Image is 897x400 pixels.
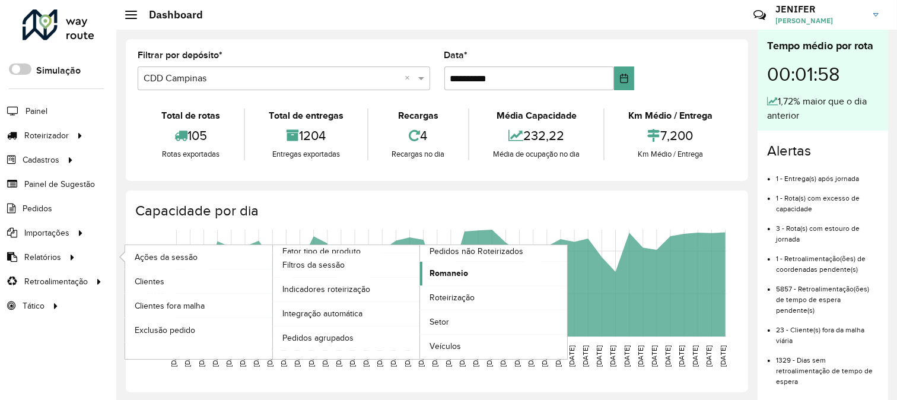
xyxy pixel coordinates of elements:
[135,202,736,220] h4: Capacidade por dia
[431,345,438,367] text: [DATE]
[581,345,589,367] text: [DATE]
[430,267,468,280] span: Romaneio
[430,340,461,353] span: Veículos
[371,148,466,160] div: Recargas no dia
[472,148,600,160] div: Média de ocupação no dia
[362,345,370,367] text: [DATE]
[767,94,879,123] div: 1,72% maior que o dia anterior
[430,316,449,328] span: Setor
[23,300,44,312] span: Tático
[637,345,644,367] text: [DATE]
[540,345,548,367] text: [DATE]
[430,245,523,258] span: Pedidos não Roteirizados
[664,345,672,367] text: [DATE]
[294,345,301,367] text: [DATE]
[691,345,699,367] text: [DATE]
[776,316,879,346] li: 23 - Cliente(s) fora da malha viária
[198,345,205,367] text: [DATE]
[705,345,713,367] text: [DATE]
[273,253,420,277] a: Filtros da sessão
[26,105,47,118] span: Painel
[135,251,198,264] span: Ações da sessão
[568,345,575,367] text: [DATE]
[135,300,205,312] span: Clientes fora malha
[767,54,879,94] div: 00:01:58
[248,148,364,160] div: Entregas exportadas
[141,109,241,123] div: Total de rotas
[282,259,345,271] span: Filtros da sessão
[430,291,475,304] span: Roteirização
[273,278,420,301] a: Indicadores roteirização
[282,245,361,258] span: Fator tipo de produto
[125,245,272,269] a: Ações da sessão
[279,345,287,367] text: [DATE]
[623,345,631,367] text: [DATE]
[677,345,685,367] text: [DATE]
[607,123,733,148] div: 7,200
[371,109,466,123] div: Recargas
[211,345,219,367] text: [DATE]
[23,154,59,166] span: Cadastros
[614,66,634,90] button: Choose Date
[273,302,420,326] a: Integração automática
[607,109,733,123] div: Km Médio / Entrega
[24,227,69,239] span: Importações
[266,345,273,367] text: [DATE]
[389,345,397,367] text: [DATE]
[776,184,879,214] li: 1 - Rota(s) com excesso de capacidade
[444,48,468,62] label: Data
[282,283,370,296] span: Indicadores roteirização
[23,202,52,215] span: Pedidos
[307,345,315,367] text: [DATE]
[376,345,383,367] text: [DATE]
[282,307,362,320] span: Integração automática
[24,129,69,142] span: Roteirizador
[775,15,864,26] span: [PERSON_NAME]
[776,275,879,316] li: 5857 - Retroalimentação(ões) de tempo de espera pendente(s)
[527,345,535,367] text: [DATE]
[420,262,567,285] a: Romaneio
[248,123,364,148] div: 1204
[776,245,879,275] li: 1 - Retroalimentação(ões) de coordenadas pendente(s)
[595,345,603,367] text: [DATE]
[513,345,521,367] text: [DATE]
[125,245,420,358] a: Fator tipo de produto
[125,294,272,318] a: Clientes fora malha
[458,345,466,367] text: [DATE]
[420,335,567,358] a: Veículos
[137,8,203,21] h2: Dashboard
[650,345,658,367] text: [DATE]
[747,2,772,28] a: Contato Rápido
[225,345,233,367] text: [DATE]
[420,286,567,310] a: Roteirização
[405,71,415,85] span: Clear all
[138,48,222,62] label: Filtrar por depósito
[125,269,272,293] a: Clientes
[170,345,177,367] text: [DATE]
[776,214,879,245] li: 3 - Rota(s) com estouro de jornada
[472,109,600,123] div: Média Capacidade
[444,345,452,367] text: [DATE]
[776,164,879,184] li: 1 - Entrega(s) após jornada
[776,346,879,387] li: 1329 - Dias sem retroalimentação de tempo de espera
[472,345,479,367] text: [DATE]
[554,345,562,367] text: [DATE]
[24,178,95,191] span: Painel de Sugestão
[719,345,727,367] text: [DATE]
[607,148,733,160] div: Km Médio / Entrega
[500,345,507,367] text: [DATE]
[282,332,354,344] span: Pedidos agrupados
[141,148,241,160] div: Rotas exportadas
[775,4,864,15] h3: JENIFER
[273,326,420,350] a: Pedidos agrupados
[135,275,164,288] span: Clientes
[420,310,567,334] a: Setor
[609,345,617,367] text: [DATE]
[273,245,568,358] a: Pedidos não Roteirizados
[417,345,425,367] text: [DATE]
[248,109,364,123] div: Total de entregas
[252,345,260,367] text: [DATE]
[485,345,493,367] text: [DATE]
[141,123,241,148] div: 105
[767,142,879,160] h4: Alertas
